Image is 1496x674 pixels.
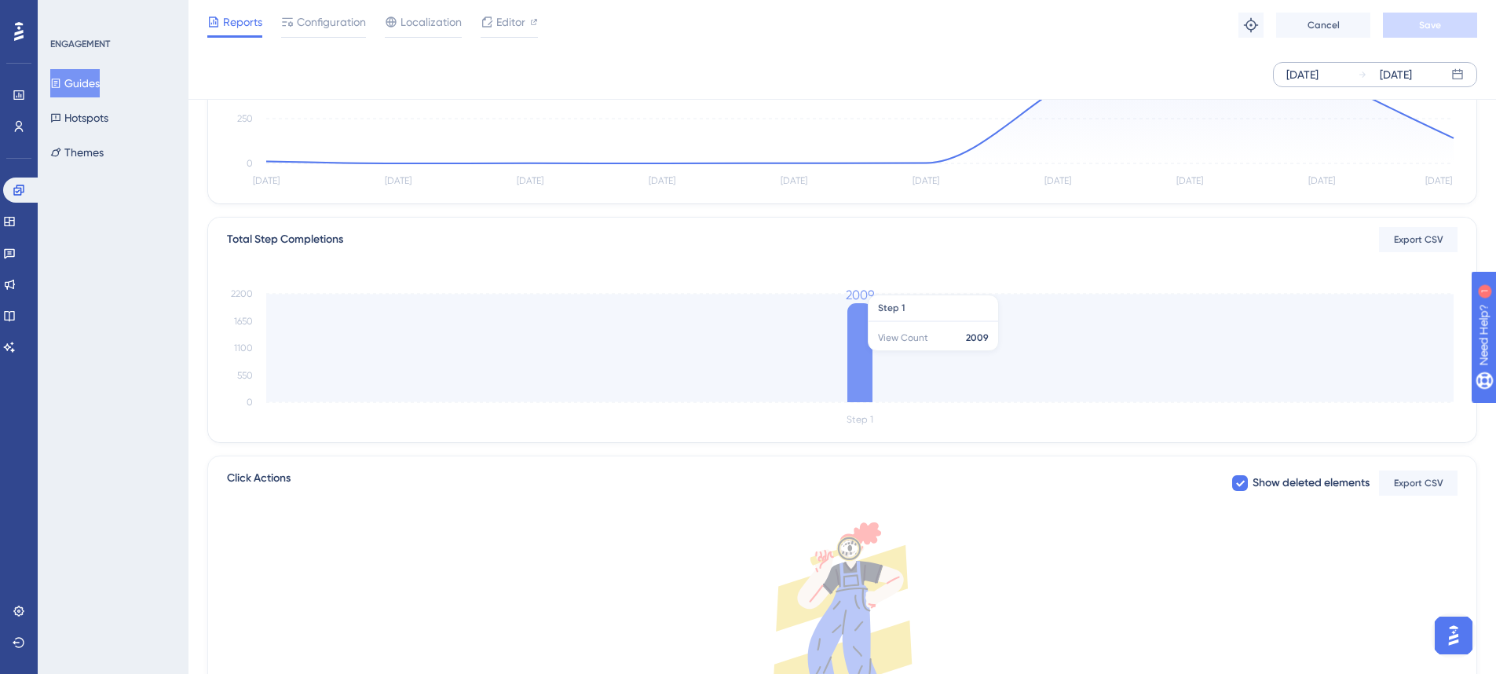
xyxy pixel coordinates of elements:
[846,288,874,302] tspan: 2009
[1308,19,1340,31] span: Cancel
[1430,612,1477,659] iframe: UserGuiding AI Assistant Launcher
[847,414,873,425] tspan: Step 1
[1383,13,1477,38] button: Save
[50,138,104,167] button: Themes
[253,175,280,186] tspan: [DATE]
[1176,175,1203,186] tspan: [DATE]
[50,38,110,50] div: ENGAGEMENT
[913,175,939,186] tspan: [DATE]
[781,175,807,186] tspan: [DATE]
[1425,175,1452,186] tspan: [DATE]
[234,342,253,353] tspan: 1100
[1253,474,1370,493] span: Show deleted elements
[385,175,411,186] tspan: [DATE]
[649,175,675,186] tspan: [DATE]
[1276,13,1370,38] button: Cancel
[223,13,262,31] span: Reports
[237,370,253,381] tspan: 550
[1380,65,1412,84] div: [DATE]
[496,13,525,31] span: Editor
[50,104,108,132] button: Hotspots
[109,8,114,20] div: 1
[1419,19,1441,31] span: Save
[1308,175,1335,186] tspan: [DATE]
[1044,175,1071,186] tspan: [DATE]
[401,13,462,31] span: Localization
[234,316,253,327] tspan: 1650
[50,69,100,97] button: Guides
[231,288,253,299] tspan: 2200
[1286,65,1319,84] div: [DATE]
[227,469,291,497] span: Click Actions
[1394,477,1443,489] span: Export CSV
[297,13,366,31] span: Configuration
[1379,227,1458,252] button: Export CSV
[247,397,253,408] tspan: 0
[37,4,98,23] span: Need Help?
[1379,471,1458,496] button: Export CSV
[1394,233,1443,246] span: Export CSV
[247,158,253,169] tspan: 0
[517,175,543,186] tspan: [DATE]
[227,230,343,249] div: Total Step Completions
[237,113,253,124] tspan: 250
